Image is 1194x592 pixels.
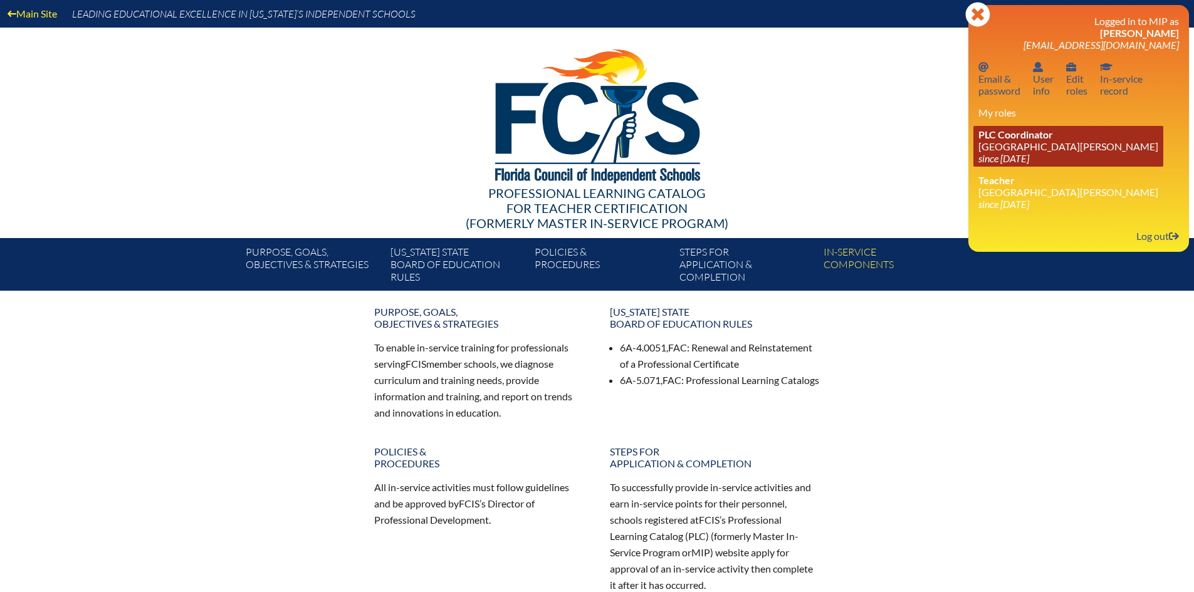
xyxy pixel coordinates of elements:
[978,128,1053,140] span: PLC Coordinator
[973,126,1163,167] a: PLC Coordinator [GEOGRAPHIC_DATA][PERSON_NAME] since [DATE]
[1061,58,1092,99] a: User infoEditroles
[1169,231,1179,241] svg: Log out
[978,152,1029,164] i: since [DATE]
[978,15,1179,51] h3: Logged in to MIP as
[1100,62,1113,72] svg: In-service record
[374,479,585,528] p: All in-service activities must follow guidelines and be approved by ’s Director of Professional D...
[1095,58,1148,99] a: In-service recordIn-servicerecord
[374,340,585,420] p: To enable in-service training for professionals serving member schools, we diagnose curriculum an...
[978,198,1029,210] i: since [DATE]
[1100,27,1179,39] span: [PERSON_NAME]
[1066,62,1076,72] svg: User info
[468,28,726,199] img: FCISlogo221.eps
[819,243,963,291] a: In-servicecomponents
[978,174,1179,210] li: [GEOGRAPHIC_DATA][PERSON_NAME]
[973,58,1025,99] a: Email passwordEmail &password
[699,514,720,526] span: FCIS
[602,301,828,335] a: [US_STATE] StateBoard of Education rules
[1024,39,1179,51] span: [EMAIL_ADDRESS][DOMAIN_NAME]
[1033,62,1043,72] svg: User info
[674,243,819,291] a: Steps forapplication & completion
[506,200,688,216] span: for Teacher Certification
[367,440,592,474] a: Policies &Procedures
[620,372,820,388] li: 6A-5.071, : Professional Learning Catalogs
[3,5,62,22] a: Main Site
[688,530,706,542] span: PLC
[978,174,1015,186] span: Teacher
[668,341,687,353] span: FAC
[241,243,385,291] a: Purpose, goals,objectives & strategies
[602,440,828,474] a: Steps forapplication & completion
[978,106,1179,118] h3: My roles
[1131,227,1184,244] a: Log outLog out
[459,497,479,509] span: FCIS
[662,374,681,386] span: FAC
[367,301,592,335] a: Purpose, goals,objectives & strategies
[620,340,820,372] li: 6A-4.0051, : Renewal and Reinstatement of a Professional Certificate
[530,243,674,291] a: Policies &Procedures
[965,2,990,27] svg: Close
[1028,58,1059,99] a: User infoUserinfo
[385,243,530,291] a: [US_STATE] StateBoard of Education rules
[978,62,988,72] svg: Email password
[236,185,958,231] div: Professional Learning Catalog (formerly Master In-service Program)
[691,546,710,558] span: MIP
[406,358,426,370] span: FCIS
